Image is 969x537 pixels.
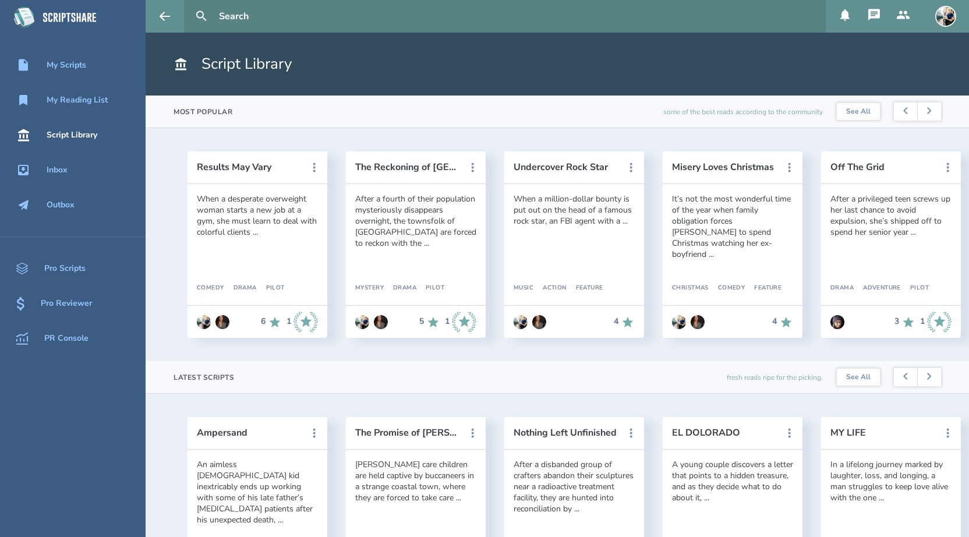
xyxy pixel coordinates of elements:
div: Christmas [672,285,709,292]
button: Nothing Left Unfinished [514,428,618,438]
div: Music [514,285,533,292]
div: Outbox [47,200,75,210]
div: 4 [772,317,777,326]
div: Pro Reviewer [41,299,92,308]
div: Mystery [355,285,384,292]
div: Drama [224,285,257,292]
a: See All [837,103,880,121]
div: Drama [384,285,416,292]
a: See All [837,369,880,386]
div: In a lifelong journey marked by laughter, loss, and longing, a man struggles to keep love alive w... [830,459,952,503]
div: fresh reads ripe for the picking. [727,361,823,393]
button: Undercover Rock Star [514,162,618,172]
div: When a desperate overweight woman starts a new job at a gym, she must learn to deal with colorful... [197,193,318,238]
div: After a disbanded group of crafters abandon their sculptures near a radioactive treatment facilit... [514,459,635,514]
img: user_1673573717-crop.jpg [514,315,528,329]
button: MY LIFE [830,428,935,438]
div: A young couple discovers a letter that points to a hidden treasure, and as they decide what to do... [672,459,793,503]
button: The Reckoning of [GEOGRAPHIC_DATA] [355,162,460,172]
img: user_1604966854-crop.jpg [215,315,229,329]
img: user_1673573717-crop.jpg [935,6,956,27]
div: Feature [745,285,781,292]
div: some of the best reads according to the community [663,96,823,128]
div: Script Library [47,130,97,140]
div: 1 Industry Recommends [445,312,476,333]
div: Pilot [416,285,444,292]
div: After a privileged teen screws up her last chance to avoid expulsion, she’s shipped off to spend ... [830,193,952,238]
div: 3 [894,317,899,326]
div: 1 [287,317,291,326]
div: 5 [419,317,424,326]
div: Most Popular [174,107,232,116]
div: 4 [614,317,618,326]
button: The Promise of [PERSON_NAME] [355,428,460,438]
button: EL DOLORADO [672,428,777,438]
img: user_1597253789-crop.jpg [830,315,844,329]
div: 5 Recommends [419,312,440,333]
div: 6 [261,317,266,326]
div: Comedy [197,285,224,292]
div: When a million-dollar bounty is put out on the head of a famous rock star, an FBI agent with a ... [514,193,635,227]
div: 6 Recommends [261,312,282,333]
div: An aimless [DEMOGRAPHIC_DATA] kid inextricably ends up working with some of his late father’s [ME... [197,459,318,525]
img: user_1604966854-crop.jpg [691,315,705,329]
img: user_1604966854-crop.jpg [374,315,388,329]
div: PR Console [44,334,89,343]
img: user_1673573717-crop.jpg [355,315,369,329]
div: Inbox [47,165,68,175]
div: [PERSON_NAME] care children are held captive by buccaneers in a strange coastal town, where they ... [355,459,476,503]
img: user_1673573717-crop.jpg [197,315,211,329]
div: Adventure [854,285,901,292]
div: 1 Industry Recommends [920,312,952,333]
h1: Script Library [174,54,292,75]
div: 4 Recommends [772,315,793,329]
div: My Reading List [47,96,108,105]
button: Ampersand [197,428,302,438]
a: Go to Zaelyna (Zae) Beck's profile [830,309,844,335]
div: Action [533,285,567,292]
div: Pro Scripts [44,264,86,273]
div: 3 Recommends [894,312,915,333]
div: 1 [920,317,925,326]
div: It’s not the most wonderful time of the year when family obligation forces [PERSON_NAME] to spend... [672,193,793,260]
img: user_1604966854-crop.jpg [532,315,546,329]
div: Feature [567,285,603,292]
div: 1 Industry Recommends [287,312,318,333]
button: Off The Grid [830,162,935,172]
div: Drama [830,285,854,292]
div: After a fourth of their population mysteriously disappears overnight, the townsfolk of [GEOGRAPHI... [355,193,476,249]
button: Misery Loves Christmas [672,162,777,172]
button: Results May Vary [197,162,302,172]
div: My Scripts [47,61,86,70]
div: 4 Recommends [614,315,635,329]
div: 1 [445,317,450,326]
div: Comedy [709,285,745,292]
div: Pilot [257,285,285,292]
div: Pilot [901,285,929,292]
div: Latest Scripts [174,373,234,382]
img: user_1673573717-crop.jpg [672,315,686,329]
